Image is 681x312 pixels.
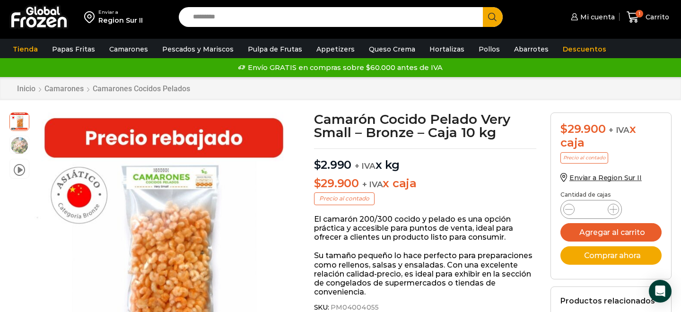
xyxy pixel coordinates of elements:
[509,40,553,58] a: Abarrotes
[314,251,537,296] p: Su tamaño pequeño lo hace perfecto para preparaciones como rellenos, salsas y ensaladas. Con una ...
[636,10,643,17] span: 1
[47,40,100,58] a: Papas Fritas
[560,152,608,164] p: Precio al contado
[355,161,375,171] span: + IVA
[329,303,379,312] span: PM04004055
[314,158,352,172] bdi: 2.990
[17,84,191,93] nav: Breadcrumb
[10,136,29,155] span: very-small
[362,180,383,189] span: + IVA
[314,176,321,190] span: $
[10,112,29,130] span: very small
[578,12,615,22] span: Mi cuenta
[425,40,469,58] a: Hortalizas
[8,40,43,58] a: Tienda
[560,223,662,242] button: Agregar al carrito
[643,12,669,22] span: Carrito
[364,40,420,58] a: Queso Crema
[157,40,238,58] a: Pescados y Mariscos
[558,40,611,58] a: Descuentos
[314,177,537,191] p: x caja
[560,122,662,150] div: x caja
[560,122,605,136] bdi: 29.900
[624,6,672,28] a: 1 Carrito
[582,203,600,216] input: Product quantity
[243,40,307,58] a: Pulpa de Frutas
[105,40,153,58] a: Camarones
[560,173,642,182] a: Enviar a Region Sur II
[560,296,655,305] h2: Productos relacionados
[560,122,567,136] span: $
[474,40,505,58] a: Pollos
[84,9,98,25] img: address-field-icon.svg
[314,148,537,172] p: x kg
[609,125,629,135] span: + IVA
[560,246,662,265] button: Comprar ahora
[92,84,191,93] a: Camarones Cocidos Pelados
[314,176,359,190] bdi: 29.900
[98,9,143,16] div: Enviar a
[314,113,537,139] h1: Camarón Cocido Pelado Very Small – Bronze – Caja 10 kg
[98,16,143,25] div: Region Sur II
[314,158,321,172] span: $
[568,8,615,26] a: Mi cuenta
[44,84,84,93] a: Camarones
[312,40,359,58] a: Appetizers
[314,215,537,242] p: El camarón 200/300 cocido y pelado es una opción práctica y accesible para puntos de venta, ideal...
[649,280,672,303] div: Open Intercom Messenger
[560,191,662,198] p: Cantidad de cajas
[569,173,642,182] span: Enviar a Region Sur II
[17,84,36,93] a: Inicio
[314,303,537,312] span: SKU:
[314,192,375,205] p: Precio al contado
[483,7,503,27] button: Search button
